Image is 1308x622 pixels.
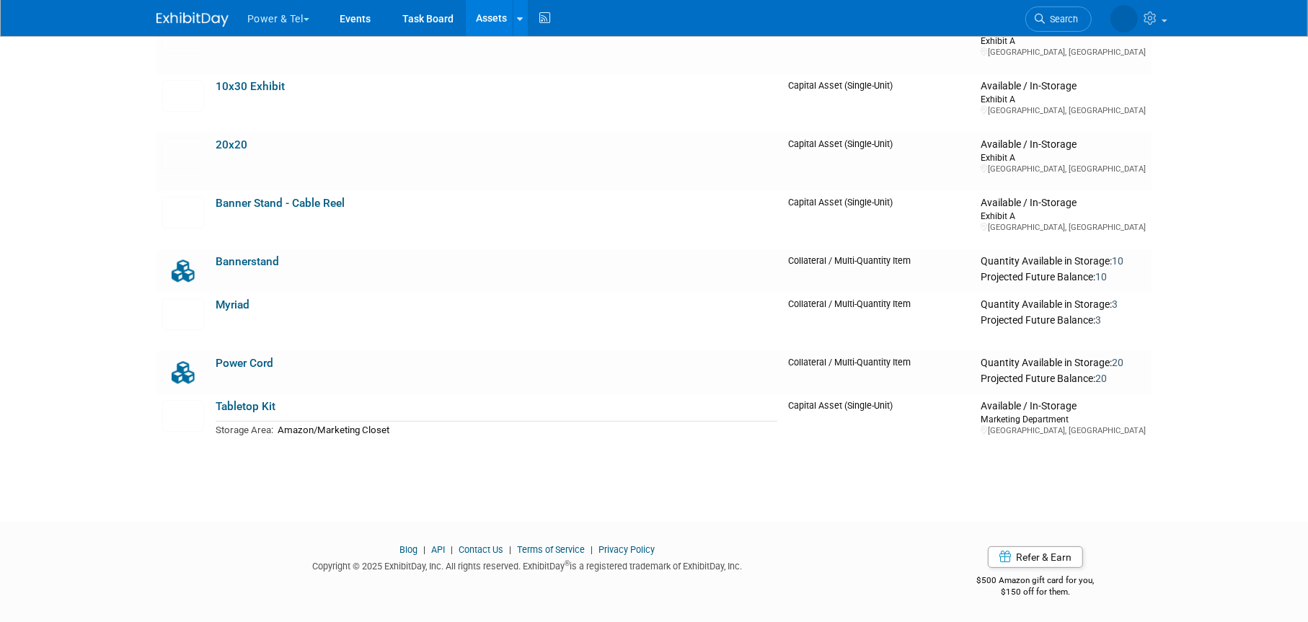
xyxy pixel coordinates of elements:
[459,544,503,555] a: Contact Us
[1112,255,1123,267] span: 10
[783,249,975,293] td: Collateral / Multi-Quantity Item
[783,293,975,351] td: Collateral / Multi-Quantity Item
[981,210,1146,222] div: Exhibit A
[1112,298,1118,310] span: 3
[783,133,975,191] td: Capital Asset (Single-Unit)
[1095,373,1107,384] span: 20
[981,197,1146,210] div: Available / In-Storage
[981,35,1146,47] div: Exhibit A
[399,544,417,555] a: Blog
[981,105,1146,116] div: [GEOGRAPHIC_DATA], [GEOGRAPHIC_DATA]
[981,400,1146,413] div: Available / In-Storage
[216,138,247,151] a: 20x20
[420,544,429,555] span: |
[598,544,655,555] a: Privacy Policy
[981,425,1146,436] div: [GEOGRAPHIC_DATA], [GEOGRAPHIC_DATA]
[1110,5,1138,32] img: Melissa Seibring
[981,222,1146,233] div: [GEOGRAPHIC_DATA], [GEOGRAPHIC_DATA]
[565,559,570,567] sup: ®
[981,268,1146,284] div: Projected Future Balance:
[156,12,229,27] img: ExhibitDay
[216,80,285,93] a: 10x30 Exhibit
[919,586,1152,598] div: $150 off for them.
[981,311,1146,327] div: Projected Future Balance:
[587,544,596,555] span: |
[216,357,273,370] a: Power Cord
[783,74,975,133] td: Capital Asset (Single-Unit)
[162,357,204,388] img: Collateral-Icon-2.png
[981,357,1146,370] div: Quantity Available in Storage:
[505,544,515,555] span: |
[981,298,1146,311] div: Quantity Available in Storage:
[1095,271,1107,283] span: 10
[1025,6,1092,32] a: Search
[981,413,1146,425] div: Marketing Department
[981,93,1146,105] div: Exhibit A
[783,191,975,249] td: Capital Asset (Single-Unit)
[156,556,898,573] div: Copyright © 2025 ExhibitDay, Inc. All rights reserved. ExhibitDay is a registered trademark of Ex...
[517,544,585,555] a: Terms of Service
[981,151,1146,164] div: Exhibit A
[1045,14,1078,25] span: Search
[783,394,975,453] td: Capital Asset (Single-Unit)
[431,544,445,555] a: API
[981,47,1146,58] div: [GEOGRAPHIC_DATA], [GEOGRAPHIC_DATA]
[216,197,345,210] a: Banner Stand - Cable Reel
[216,298,249,311] a: Myriad
[216,255,279,268] a: Bannerstand
[783,351,975,394] td: Collateral / Multi-Quantity Item
[981,138,1146,151] div: Available / In-Storage
[447,544,456,555] span: |
[216,400,275,413] a: Tabletop Kit
[162,255,204,287] img: Collateral-Icon-2.png
[1095,314,1101,326] span: 3
[783,15,975,74] td: Capital Asset (Single-Unit)
[216,425,273,435] span: Storage Area:
[981,80,1146,93] div: Available / In-Storage
[988,546,1083,568] a: Refer & Earn
[981,164,1146,174] div: [GEOGRAPHIC_DATA], [GEOGRAPHIC_DATA]
[981,370,1146,386] div: Projected Future Balance:
[981,255,1146,268] div: Quantity Available in Storage:
[273,422,777,438] td: Amazon/Marketing Closet
[1112,357,1123,368] span: 20
[919,565,1152,598] div: $500 Amazon gift card for you,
